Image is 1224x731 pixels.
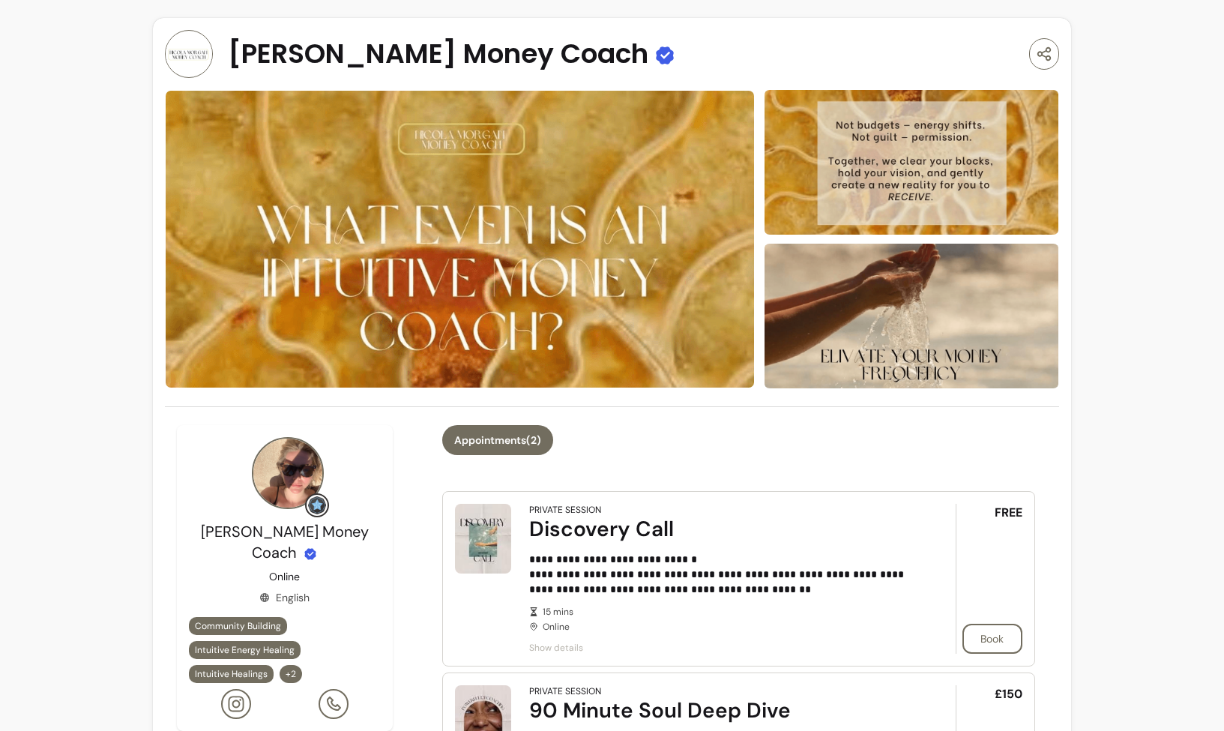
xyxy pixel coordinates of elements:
[308,496,326,514] img: Grow
[165,90,755,388] img: image-0
[165,30,213,78] img: Provider image
[252,437,324,509] img: Provider image
[529,504,601,516] div: Private Session
[228,39,648,69] span: [PERSON_NAME] Money Coach
[269,569,300,584] p: Online
[259,590,310,605] div: English
[529,642,914,654] span: Show details
[764,88,1059,236] img: image-1
[442,425,553,455] button: Appointments(2)
[995,685,1022,703] span: £150
[529,516,914,543] div: Discovery Call
[283,668,299,680] span: + 2
[764,241,1059,390] img: image-2
[995,504,1022,522] span: FREE
[195,620,281,632] span: Community Building
[543,606,914,618] span: 15 mins
[201,522,369,562] span: [PERSON_NAME] Money Coach
[529,697,914,724] div: 90 Minute Soul Deep Dive
[962,624,1022,654] button: Book
[195,668,268,680] span: Intuitive Healings
[195,644,295,656] span: Intuitive Energy Healing
[529,606,914,633] div: Online
[455,504,511,574] img: Discovery Call
[529,685,601,697] div: Private Session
